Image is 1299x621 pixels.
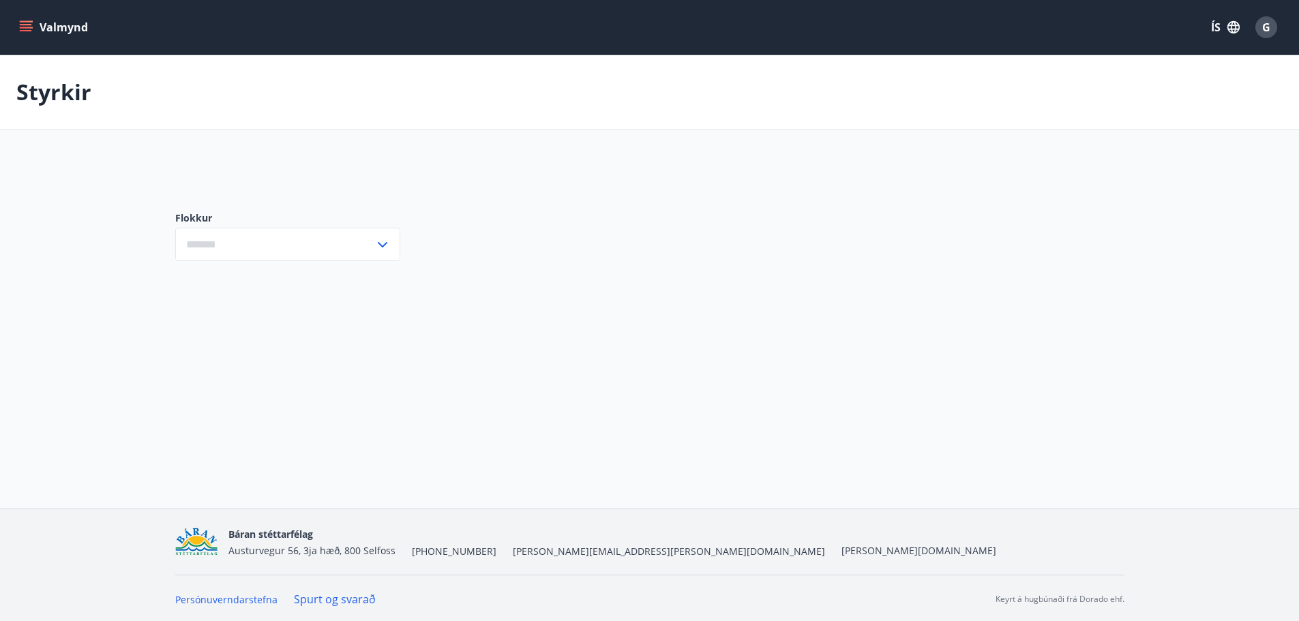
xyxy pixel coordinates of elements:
[175,528,218,557] img: Bz2lGXKH3FXEIQKvoQ8VL0Fr0uCiWgfgA3I6fSs8.png
[16,15,93,40] button: menu
[412,545,496,558] span: [PHONE_NUMBER]
[1204,15,1247,40] button: ÍS
[1250,11,1283,44] button: G
[175,211,400,225] label: Flokkur
[1262,20,1270,35] span: G
[841,544,996,557] a: [PERSON_NAME][DOMAIN_NAME]
[996,593,1124,605] p: Keyrt á hugbúnaði frá Dorado ehf.
[513,545,825,558] span: [PERSON_NAME][EMAIL_ADDRESS][PERSON_NAME][DOMAIN_NAME]
[294,592,376,607] a: Spurt og svarað
[175,593,278,606] a: Persónuverndarstefna
[228,544,395,557] span: Austurvegur 56, 3ja hæð, 800 Selfoss
[16,77,91,107] p: Styrkir
[228,528,313,541] span: Báran stéttarfélag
